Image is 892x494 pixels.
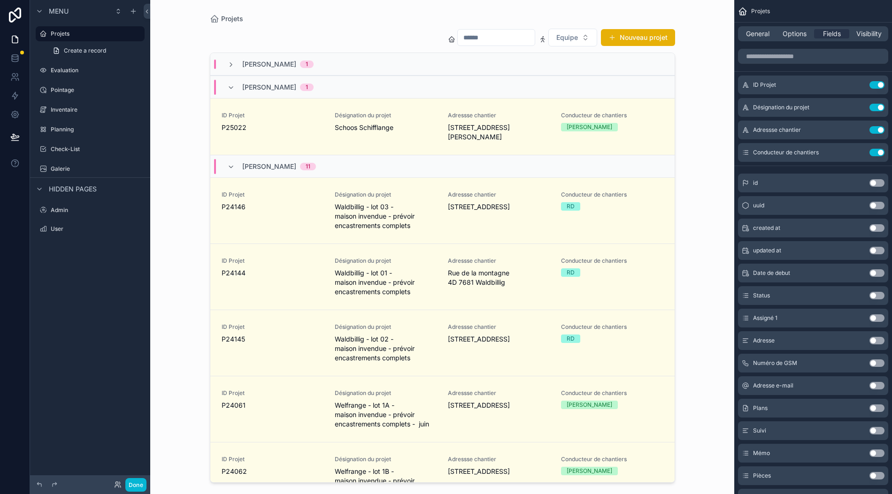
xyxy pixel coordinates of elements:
[753,104,809,111] span: Désignation du projet
[47,43,145,58] a: Create a record
[242,83,296,92] span: [PERSON_NAME]
[746,29,769,38] span: General
[751,8,770,15] span: Projets
[306,84,308,91] div: 1
[242,60,296,69] span: [PERSON_NAME]
[306,61,308,68] div: 1
[856,29,882,38] span: Visibility
[49,184,97,194] span: Hidden pages
[753,359,797,367] span: Numéro de GSM
[36,142,145,157] a: Check-List
[753,314,777,322] span: Assigné 1
[753,126,801,134] span: Adressse chantier
[753,337,775,344] span: Adresse
[753,292,770,299] span: Status
[125,478,146,492] button: Done
[36,26,145,41] a: Projets
[51,126,143,133] label: Planning
[36,83,145,98] a: Pointage
[51,106,143,114] label: Inventaire
[753,269,790,277] span: Date de debut
[36,161,145,176] a: Galerie
[36,221,145,236] a: User
[51,86,143,94] label: Pointage
[753,247,781,254] span: updated at
[49,7,69,16] span: Menu
[36,63,145,78] a: Evaluation
[36,203,145,218] a: Admin
[51,165,143,173] label: Galerie
[242,162,296,171] span: [PERSON_NAME]
[64,47,106,54] span: Create a record
[753,179,758,187] span: id
[823,29,841,38] span: Fields
[753,427,766,434] span: Suivi
[51,30,139,38] label: Projets
[51,145,143,153] label: Check-List
[51,206,143,214] label: Admin
[753,449,770,457] span: Mémo
[36,102,145,117] a: Inventaire
[753,81,776,89] span: ID Projet
[753,202,764,209] span: uuid
[306,163,310,170] div: 11
[753,149,819,156] span: Conducteur de chantiers
[36,122,145,137] a: Planning
[783,29,807,38] span: Options
[753,404,768,412] span: Plans
[753,472,771,479] span: Pièces
[753,224,780,232] span: created at
[753,382,793,389] span: Adresse e-mail
[51,67,143,74] label: Evaluation
[51,225,143,233] label: User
